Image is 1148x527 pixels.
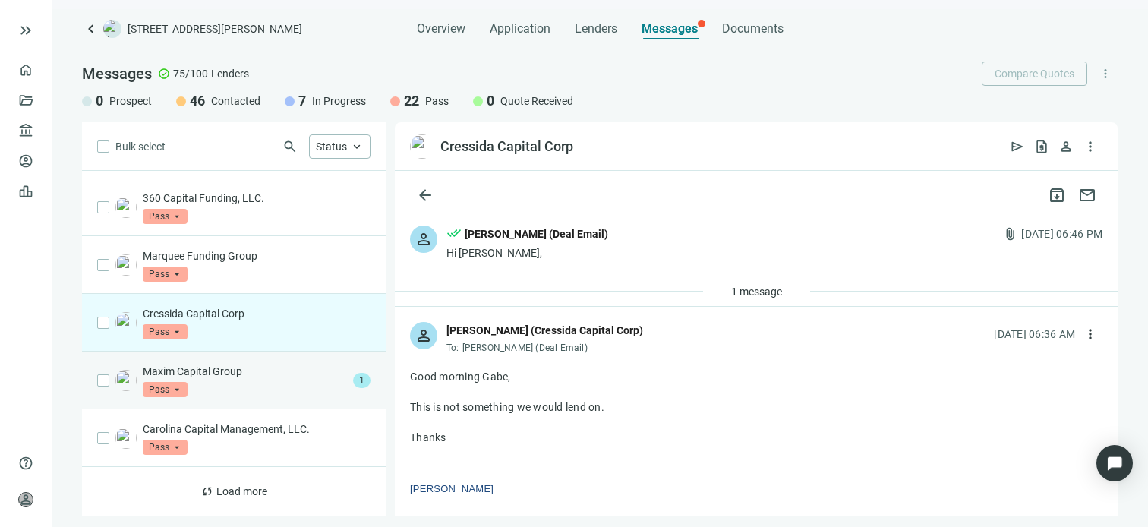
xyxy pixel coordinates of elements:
button: keyboard_double_arrow_right [17,21,35,39]
button: person [1054,134,1078,159]
button: more_vert [1078,134,1102,159]
button: archive [1042,180,1072,210]
span: [PERSON_NAME] (Deal Email) [462,342,588,353]
div: To: [446,342,643,354]
span: person [415,327,433,345]
span: Contacted [211,93,260,109]
p: 360 Capital Funding, LLC. [143,191,371,206]
span: send [1010,139,1025,154]
span: person [18,492,33,507]
div: Open Intercom Messenger [1096,445,1133,481]
span: 1 message [731,286,782,298]
span: 1 [353,373,371,388]
span: Messages [642,21,698,36]
span: Documents [722,21,784,36]
button: arrow_back [410,180,440,210]
div: [PERSON_NAME] (Deal Email) [465,226,608,242]
span: Lenders [211,66,249,81]
span: Status [316,140,347,153]
span: more_vert [1099,67,1112,80]
span: Quote Received [500,93,573,109]
p: Marquee Funding Group [143,248,371,263]
div: [PERSON_NAME] (Cressida Capital Corp) [446,322,643,339]
button: request_quote [1030,134,1054,159]
span: person [1058,139,1074,154]
span: 22 [404,92,419,110]
button: send [1005,134,1030,159]
button: 1 message [718,279,795,304]
span: more_vert [1083,327,1098,342]
span: Pass [143,440,188,455]
span: Pass [143,209,188,224]
p: Carolina Capital Management, LLC. [143,421,371,437]
span: Pass [143,382,188,397]
div: Cressida Capital Corp [440,137,573,156]
span: person [415,230,433,248]
span: Overview [417,21,465,36]
button: Compare Quotes [982,62,1087,86]
img: a865b992-c59b-4ca5-bb75-9760bbd5594c [115,370,137,391]
span: help [18,456,33,471]
span: 46 [190,92,205,110]
span: Application [490,21,550,36]
span: Bulk select [115,138,166,155]
div: [DATE] 06:46 PM [1021,226,1102,242]
span: keyboard_arrow_up [350,140,364,153]
span: check_circle [158,68,170,80]
img: 9858a796-eca9-418d-aa88-888ee4c07641 [115,254,137,276]
img: deal-logo [103,20,121,38]
span: Prospect [109,93,152,109]
button: more_vert [1078,322,1102,346]
span: mail [1078,186,1096,204]
span: arrow_back [416,186,434,204]
span: Pass [425,93,449,109]
span: Load more [216,485,267,497]
span: done_all [446,226,462,245]
span: Lenders [575,21,617,36]
span: Messages [82,65,152,83]
a: keyboard_arrow_left [82,20,100,38]
p: Maxim Capital Group [143,364,347,379]
span: Pass [143,267,188,282]
div: [DATE] 06:36 AM [994,326,1075,342]
span: archive [1048,186,1066,204]
span: sync [201,485,213,497]
img: 4db5d540-bb29-4fa6-87c3-a6bf3c0efca8 [115,312,137,333]
span: In Progress [312,93,366,109]
button: syncLoad more [188,479,280,503]
span: 0 [487,92,494,110]
span: 7 [298,92,306,110]
span: 0 [96,92,103,110]
p: Cressida Capital Corp [143,306,371,321]
span: attach_file [1003,226,1018,241]
button: more_vert [1093,62,1118,86]
span: 75/100 [173,66,208,81]
span: account_balance [18,123,29,138]
button: mail [1072,180,1102,210]
span: more_vert [1083,139,1098,154]
span: search [282,139,298,154]
img: 0278059f-f991-450c-877e-6abce249b66d [115,197,137,218]
img: aa46e69b-c691-4fac-a584-e386be2bf2d7 [115,428,137,449]
span: [STREET_ADDRESS][PERSON_NAME] [128,21,302,36]
span: request_quote [1034,139,1049,154]
img: 4db5d540-bb29-4fa6-87c3-a6bf3c0efca8 [410,134,434,159]
span: Pass [143,324,188,339]
div: Hi [PERSON_NAME], [446,245,608,260]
